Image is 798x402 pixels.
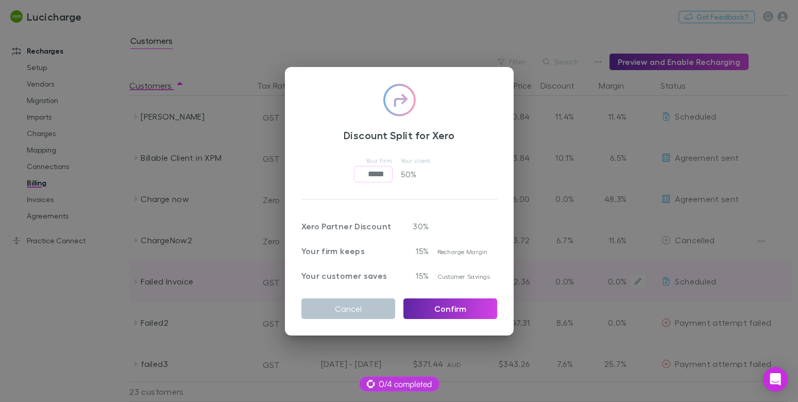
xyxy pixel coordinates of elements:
button: Confirm [403,298,497,319]
div: Open Intercom Messenger [763,367,788,392]
p: 15% [403,245,429,257]
p: Your customer saves [301,270,395,282]
p: 30 % [403,220,429,232]
button: Cancel [301,298,395,319]
img: checkmark [383,83,416,116]
span: Your client [401,157,431,164]
h3: Discount Split for Xero [301,129,497,141]
span: Your firm [366,157,392,164]
p: 50 % [401,166,442,182]
p: Xero Partner Discount [301,220,395,232]
span: Recharge Margin [437,248,488,256]
span: Customer Savings [437,273,490,280]
p: 15% [403,270,429,282]
p: Your firm keeps [301,245,395,257]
